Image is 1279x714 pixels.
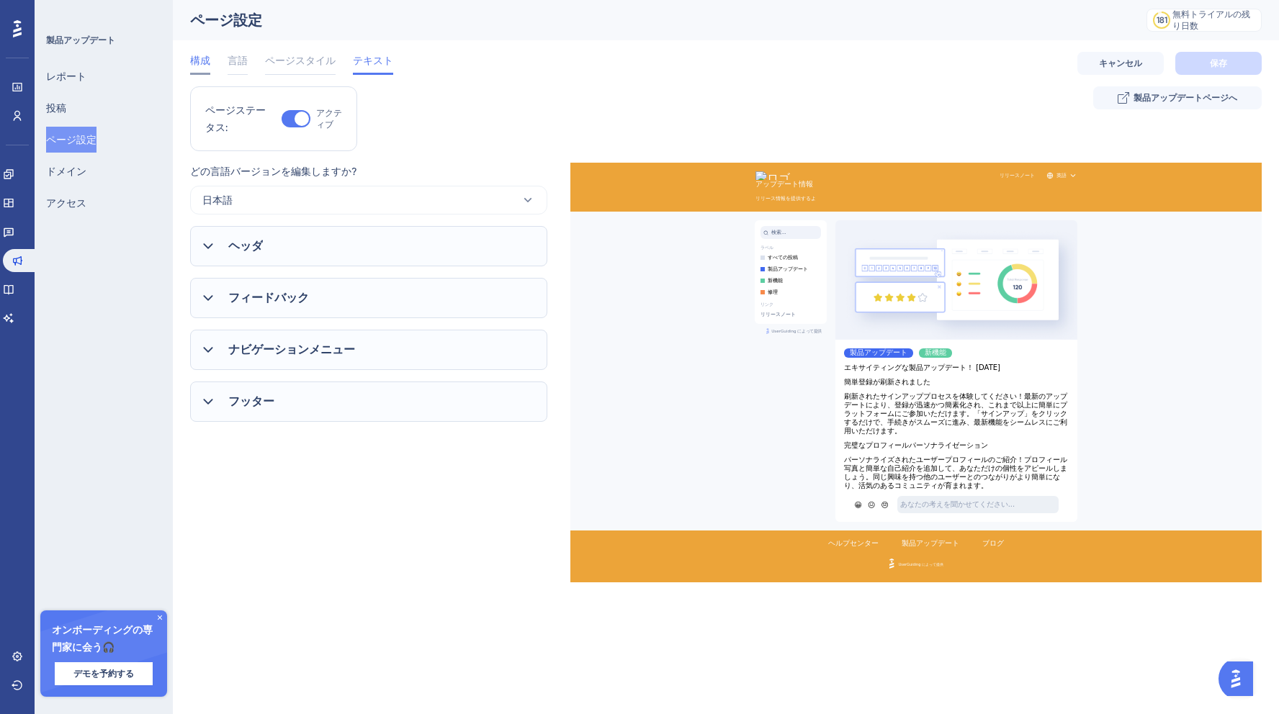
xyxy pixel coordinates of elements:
button: ページ設定 [46,127,97,153]
font: キャンセル [1099,58,1142,68]
font: フッター [228,394,274,408]
font: アクセス [46,197,86,209]
font: ページスタイル [265,55,336,66]
button: 保存 [1175,52,1262,75]
font: 言語 [228,55,248,66]
font: フィードバック [228,291,309,304]
font: レポート [46,71,86,82]
font: アクティブ [316,108,342,130]
font: 無料トライアルの残り日数 [1172,9,1250,31]
font: デモを予約する [73,669,134,679]
button: ドメイン [46,158,86,184]
font: オンボーディングの専門家に会う🎧 [52,624,153,654]
font: 製品アップデートページへ [1134,93,1237,103]
font: ページステータス: [205,104,266,133]
font: どの言語バージョンを編集しますか? [190,166,357,177]
button: 投稿 [46,95,66,121]
font: テキスト [353,55,393,66]
button: 製品アップデートページへ [1093,86,1262,109]
button: デモを予約する [55,662,153,685]
button: レポート [46,63,86,89]
font: ページ設定 [190,12,262,29]
font: ヘッダ [228,239,263,253]
font: 保存 [1210,58,1227,68]
font: 構成 [190,55,210,66]
button: 日本語 [190,186,547,214]
button: キャンセル [1077,52,1164,75]
font: ページ設定 [46,134,97,145]
button: アクセス [46,190,86,216]
font: 製品アップデート [46,35,115,45]
font: 投稿 [46,102,66,114]
font: ドメイン [46,166,86,177]
font: ナビゲーションメニュー [228,343,355,356]
iframe: UserGuiding AIアシスタントランチャー [1219,657,1262,700]
font: 日本語 [202,194,233,206]
font: 181 [1157,15,1167,25]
